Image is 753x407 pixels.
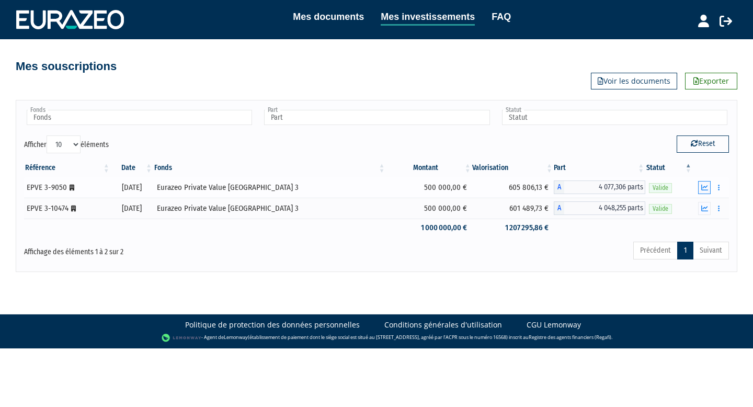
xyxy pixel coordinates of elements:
i: [Français] Personne morale [70,185,74,191]
div: Eurazeo Private Value [GEOGRAPHIC_DATA] 3 [157,203,383,214]
button: Reset [677,135,729,152]
a: Politique de protection des données personnelles [185,320,360,330]
a: CGU Lemonway [527,320,581,330]
span: A [554,201,564,215]
a: FAQ [492,9,511,24]
img: logo-lemonway.png [162,333,202,343]
span: Valide [649,183,672,193]
a: Lemonway [224,334,248,341]
td: 601 489,73 € [472,198,554,219]
span: A [554,180,564,194]
div: Affichage des éléments 1 à 2 sur 2 [24,241,309,257]
div: [DATE] [115,182,150,193]
div: - Agent de (établissement de paiement dont le siège social est situé au [STREET_ADDRESS], agréé p... [10,333,743,343]
th: Référence : activer pour trier la colonne par ordre croissant [24,159,111,177]
td: 500 000,00 € [386,198,472,219]
div: A - Eurazeo Private Value Europe 3 [554,180,645,194]
th: Date: activer pour trier la colonne par ordre croissant [111,159,153,177]
th: Valorisation: activer pour trier la colonne par ordre croissant [472,159,554,177]
span: 4 077,306 parts [564,180,645,194]
a: 1 [677,242,693,259]
a: Voir les documents [591,73,677,89]
select: Afficheréléments [47,135,81,153]
div: EPVE 3-10474 [27,203,107,214]
a: Suivant [693,242,729,259]
th: Part: activer pour trier la colonne par ordre croissant [554,159,645,177]
a: Mes documents [293,9,364,24]
img: 1732889491-logotype_eurazeo_blanc_rvb.png [16,10,124,29]
span: 4 048,255 parts [564,201,645,215]
td: 1 000 000,00 € [386,219,472,237]
td: 500 000,00 € [386,177,472,198]
div: A - Eurazeo Private Value Europe 3 [554,201,645,215]
a: Mes investissements [381,9,475,26]
th: Montant: activer pour trier la colonne par ordre croissant [386,159,472,177]
div: EPVE 3-9050 [27,182,107,193]
a: Conditions générales d'utilisation [384,320,502,330]
h4: Mes souscriptions [16,60,117,73]
a: Précédent [633,242,678,259]
td: 1 207 295,86 € [472,219,554,237]
th: Fonds: activer pour trier la colonne par ordre croissant [153,159,386,177]
span: Valide [649,204,672,214]
th: Statut : activer pour trier la colonne par ordre d&eacute;croissant [645,159,693,177]
div: Eurazeo Private Value [GEOGRAPHIC_DATA] 3 [157,182,383,193]
i: [Français] Personne morale [71,206,76,212]
a: Exporter [685,73,737,89]
a: Registre des agents financiers (Regafi) [529,334,611,341]
div: [DATE] [115,203,150,214]
label: Afficher éléments [24,135,109,153]
td: 605 806,13 € [472,177,554,198]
